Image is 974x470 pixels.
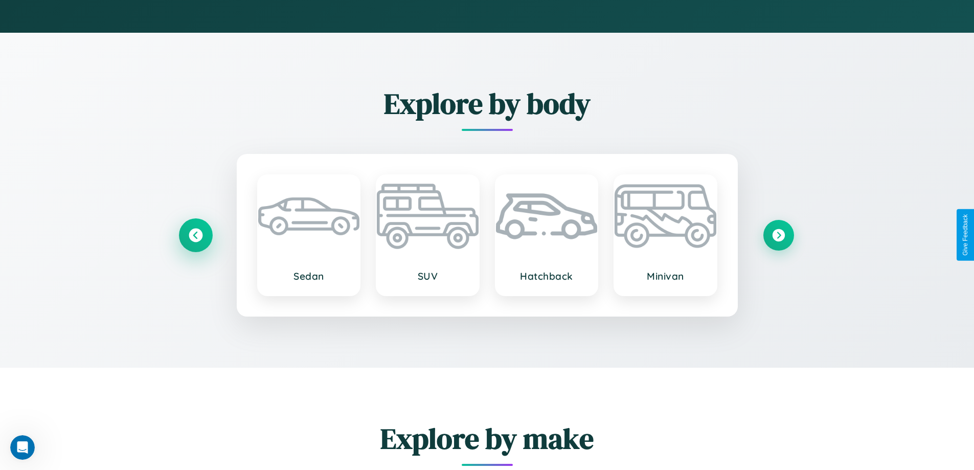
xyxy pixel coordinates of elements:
h3: Hatchback [506,270,587,282]
h2: Explore by body [180,84,794,123]
h3: SUV [387,270,468,282]
h3: Sedan [268,270,350,282]
h2: Explore by make [180,419,794,458]
h3: Minivan [625,270,706,282]
iframe: Intercom live chat [10,435,35,460]
div: Give Feedback [962,214,969,256]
